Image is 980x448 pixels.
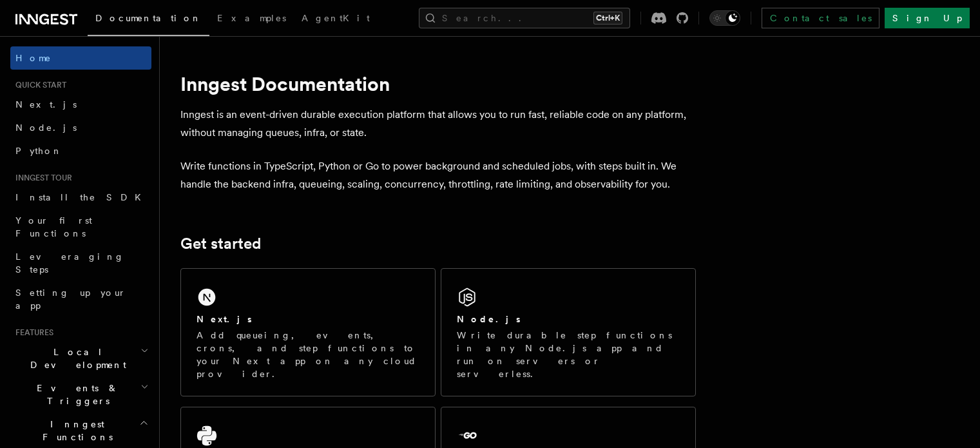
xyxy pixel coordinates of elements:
[10,93,151,116] a: Next.js
[15,215,92,239] span: Your first Functions
[95,13,202,23] span: Documentation
[180,268,436,396] a: Next.jsAdd queueing, events, crons, and step functions to your Next app on any cloud provider.
[10,346,140,371] span: Local Development
[197,329,419,380] p: Add queueing, events, crons, and step functions to your Next app on any cloud provider.
[15,192,149,202] span: Install the SDK
[197,313,252,326] h2: Next.js
[294,4,378,35] a: AgentKit
[10,173,72,183] span: Inngest tour
[10,327,53,338] span: Features
[441,268,696,396] a: Node.jsWrite durable step functions in any Node.js app and run on servers or serverless.
[10,186,151,209] a: Install the SDK
[180,235,261,253] a: Get started
[180,72,696,95] h1: Inngest Documentation
[10,209,151,245] a: Your first Functions
[15,99,77,110] span: Next.js
[15,52,52,64] span: Home
[457,313,521,326] h2: Node.js
[709,10,740,26] button: Toggle dark mode
[209,4,294,35] a: Examples
[217,13,286,23] span: Examples
[88,4,209,36] a: Documentation
[180,157,696,193] p: Write functions in TypeScript, Python or Go to power background and scheduled jobs, with steps bu...
[762,8,879,28] a: Contact sales
[10,245,151,281] a: Leveraging Steps
[15,146,62,156] span: Python
[593,12,622,24] kbd: Ctrl+K
[10,46,151,70] a: Home
[302,13,370,23] span: AgentKit
[457,329,680,380] p: Write durable step functions in any Node.js app and run on servers or serverless.
[419,8,630,28] button: Search...Ctrl+K
[10,80,66,90] span: Quick start
[10,340,151,376] button: Local Development
[15,287,126,311] span: Setting up your app
[10,376,151,413] button: Events & Triggers
[10,281,151,317] a: Setting up your app
[10,382,140,407] span: Events & Triggers
[15,122,77,133] span: Node.js
[15,251,124,275] span: Leveraging Steps
[885,8,970,28] a: Sign Up
[10,116,151,139] a: Node.js
[10,139,151,162] a: Python
[10,418,139,443] span: Inngest Functions
[180,106,696,142] p: Inngest is an event-driven durable execution platform that allows you to run fast, reliable code ...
